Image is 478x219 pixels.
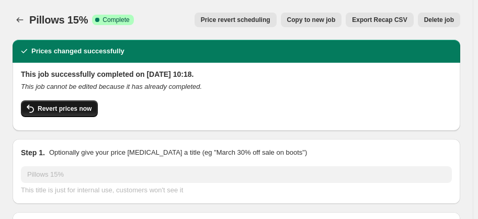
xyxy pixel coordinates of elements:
button: Revert prices now [21,100,98,117]
i: This job cannot be edited because it has already completed. [21,83,202,90]
span: Pillows 15% [29,14,88,26]
p: Optionally give your price [MEDICAL_DATA] a title (eg "March 30% off sale on boots") [49,147,307,158]
button: Export Recap CSV [346,13,413,27]
span: Price revert scheduling [201,16,270,24]
h2: Prices changed successfully [31,46,124,56]
button: Price revert scheduling [195,13,277,27]
button: Copy to new job [281,13,342,27]
span: This title is just for internal use, customers won't see it [21,186,183,194]
span: Export Recap CSV [352,16,407,24]
button: Price change jobs [13,13,27,27]
h2: This job successfully completed on [DATE] 10:18. [21,69,452,79]
span: Complete [103,16,129,24]
input: 30% off holiday sale [21,166,452,183]
span: Copy to new job [287,16,336,24]
button: Delete job [418,13,460,27]
span: Delete job [424,16,454,24]
h2: Step 1. [21,147,45,158]
span: Revert prices now [38,105,92,113]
